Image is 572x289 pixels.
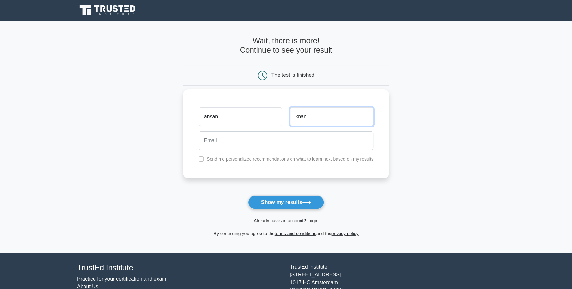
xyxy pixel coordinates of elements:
[331,231,359,236] a: privacy policy
[77,263,282,273] h4: TrustEd Institute
[290,107,373,126] input: Last name
[271,72,314,78] div: The test is finished
[207,156,374,162] label: Send me personalized recommendations on what to learn next based on my results
[199,131,374,150] input: Email
[248,195,324,209] button: Show my results
[199,107,282,126] input: First name
[77,276,166,282] a: Practice for your certification and exam
[275,231,316,236] a: terms and conditions
[183,36,389,55] h4: Wait, there is more! Continue to see your result
[179,230,393,237] div: By continuing you agree to the and the
[254,218,318,223] a: Already have an account? Login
